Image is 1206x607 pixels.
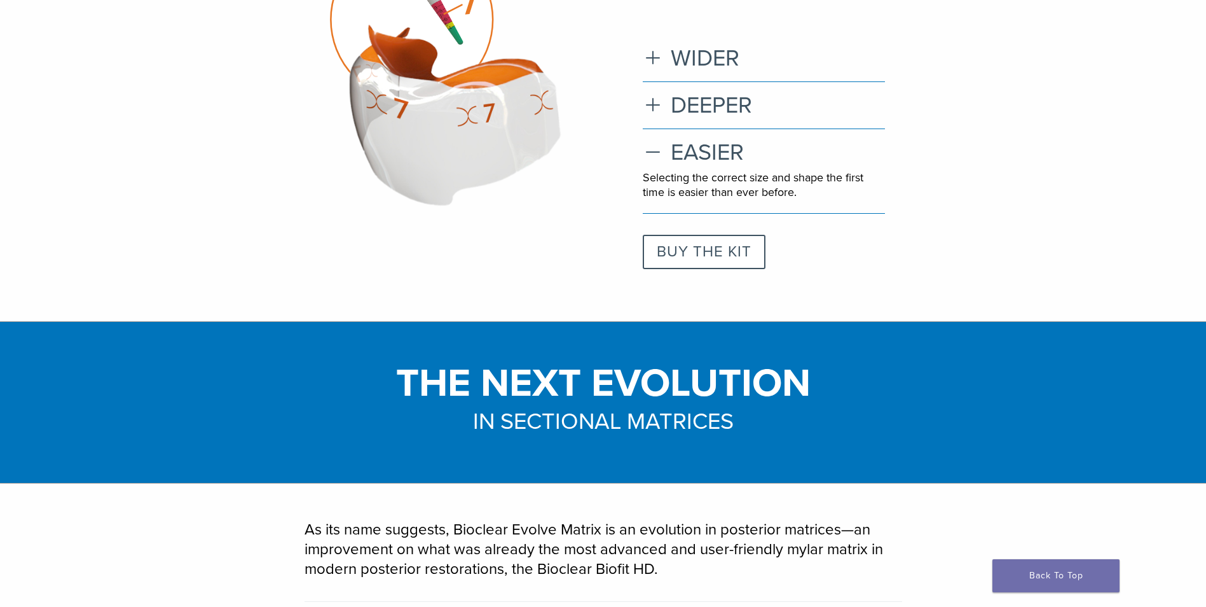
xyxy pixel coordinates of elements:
[146,407,1061,437] h3: IN SECTIONAL MATRICES
[146,368,1061,399] h1: THE NEXT EVOLUTION
[643,92,885,119] h3: DEEPER
[643,45,885,72] h3: WIDER
[305,520,902,580] p: As its name suggests, Bioclear Evolve Matrix is an evolution in posterior matrices—an improvement...
[643,235,765,269] a: BUY THE KIT
[992,559,1120,592] a: Back To Top
[643,171,885,200] p: Selecting the correct size and shape the first time is easier than ever before.
[643,139,885,166] h3: EASIER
